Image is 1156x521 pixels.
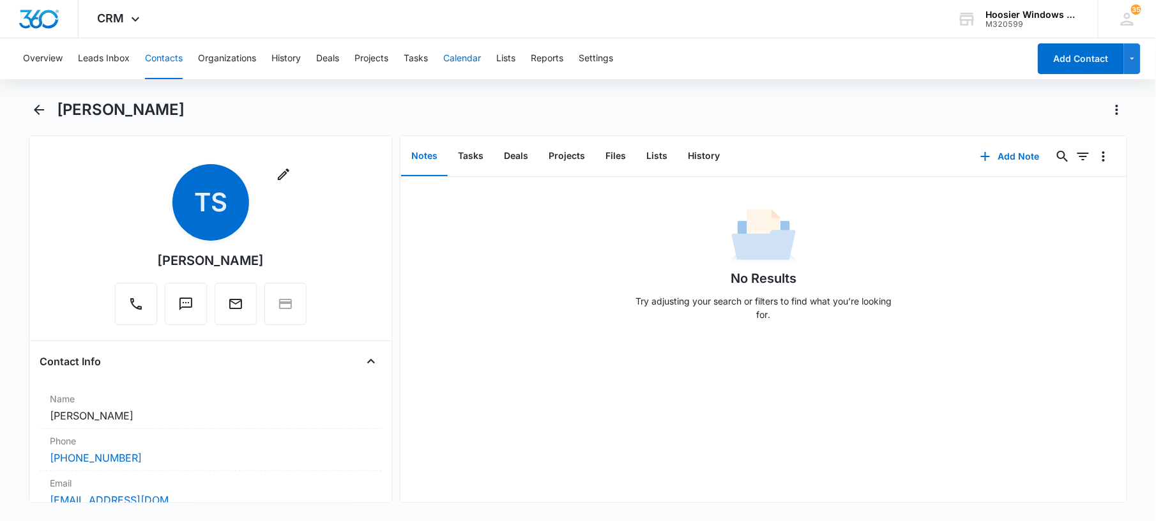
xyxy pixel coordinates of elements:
label: Email [50,476,371,490]
p: Try adjusting your search or filters to find what you’re looking for. [630,294,898,321]
div: account id [986,20,1079,29]
a: [EMAIL_ADDRESS][DOMAIN_NAME] [50,492,178,508]
span: TS [172,164,249,241]
button: Files [595,137,636,176]
button: Add Note [968,141,1053,172]
dd: [PERSON_NAME] [50,408,371,423]
button: Text [165,283,207,325]
button: Deals [316,38,339,79]
button: Notes [401,137,448,176]
button: Overflow Menu [1093,146,1114,167]
label: Phone [50,434,371,448]
div: Name[PERSON_NAME] [40,387,381,429]
button: Lists [636,137,678,176]
button: Email [215,283,257,325]
h1: [PERSON_NAME] [57,100,185,119]
a: [PHONE_NUMBER] [50,450,142,465]
button: Projects [354,38,388,79]
button: Contacts [145,38,183,79]
button: Call [115,283,157,325]
button: Projects [538,137,595,176]
a: Email [215,303,257,313]
button: Leads Inbox [78,38,130,79]
button: Settings [579,38,613,79]
div: account name [986,10,1079,20]
button: Tasks [448,137,494,176]
span: 35 [1131,4,1141,15]
button: History [271,38,301,79]
button: Search... [1053,146,1073,167]
button: Add Contact [1038,43,1124,74]
button: Lists [496,38,515,79]
a: Call [115,303,157,313]
div: Email[EMAIL_ADDRESS][DOMAIN_NAME] [40,471,381,513]
button: Overview [23,38,63,79]
div: Phone[PHONE_NUMBER] [40,429,381,471]
span: CRM [98,11,125,25]
button: Actions [1107,100,1127,120]
a: Text [165,303,207,313]
button: Deals [494,137,538,176]
button: Organizations [198,38,256,79]
h1: No Results [731,269,796,288]
button: Back [29,100,49,120]
button: Close [361,351,381,372]
div: [PERSON_NAME] [157,251,264,270]
label: Name [50,392,371,405]
div: notifications count [1131,4,1141,15]
button: Filters [1073,146,1093,167]
img: No Data [732,205,796,269]
button: Calendar [443,38,481,79]
button: Tasks [404,38,428,79]
button: History [678,137,730,176]
button: Reports [531,38,563,79]
h4: Contact Info [40,354,101,369]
